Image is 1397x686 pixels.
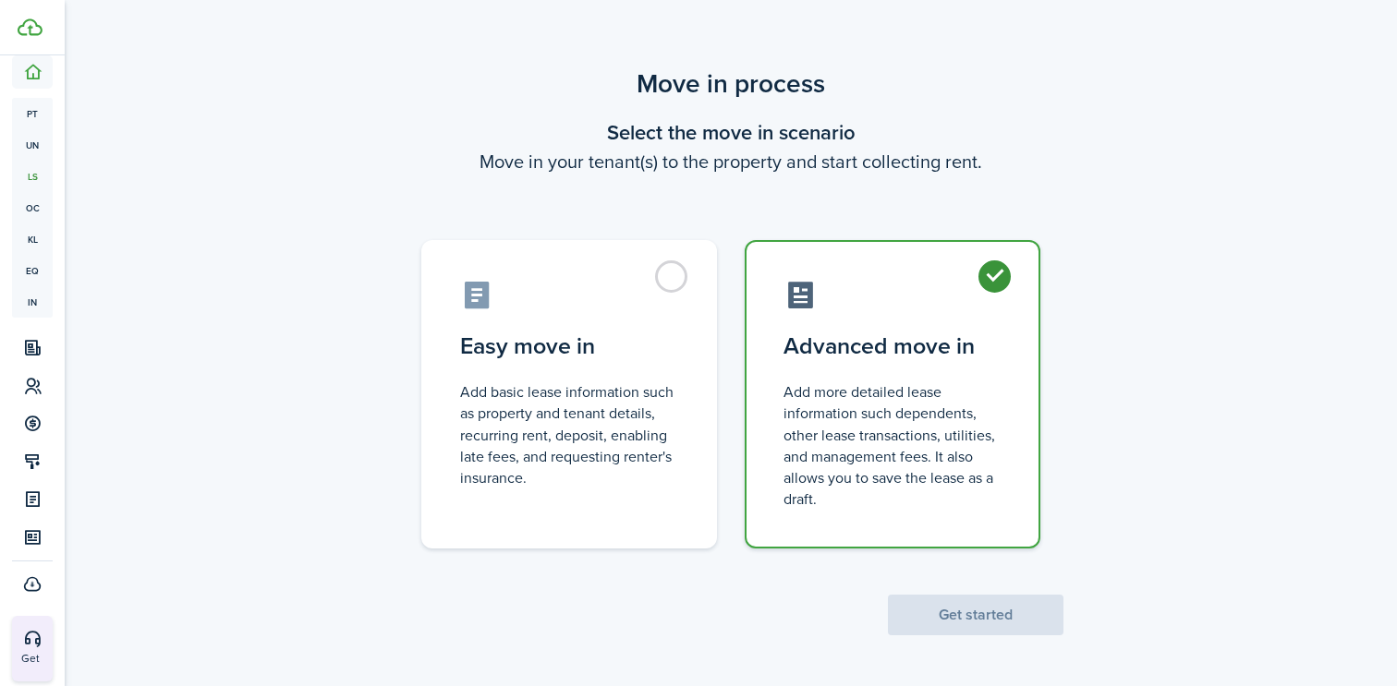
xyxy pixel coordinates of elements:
a: ls [12,161,53,192]
p: Get [21,651,134,667]
control-radio-card-description: Add more detailed lease information such dependents, other lease transactions, utilities, and man... [784,381,1002,510]
control-radio-card-title: Advanced move in [784,330,1002,363]
control-radio-card-description: Add basic lease information such as property and tenant details, recurring rent, deposit, enablin... [460,381,678,488]
a: kl [12,223,53,255]
button: Get [12,616,53,680]
wizard-step-header-description: Move in your tenant(s) to the property and start collecting rent. [398,148,1063,175]
img: TenantCloud [18,18,43,36]
a: pt [12,98,53,129]
a: eq [12,255,53,286]
a: in [12,286,53,318]
a: oc [12,192,53,223]
a: un [12,129,53,161]
wizard-step-header-title: Select the move in scenario [398,117,1063,148]
control-radio-card-title: Easy move in [460,330,678,363]
scenario-title: Move in process [398,65,1063,103]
